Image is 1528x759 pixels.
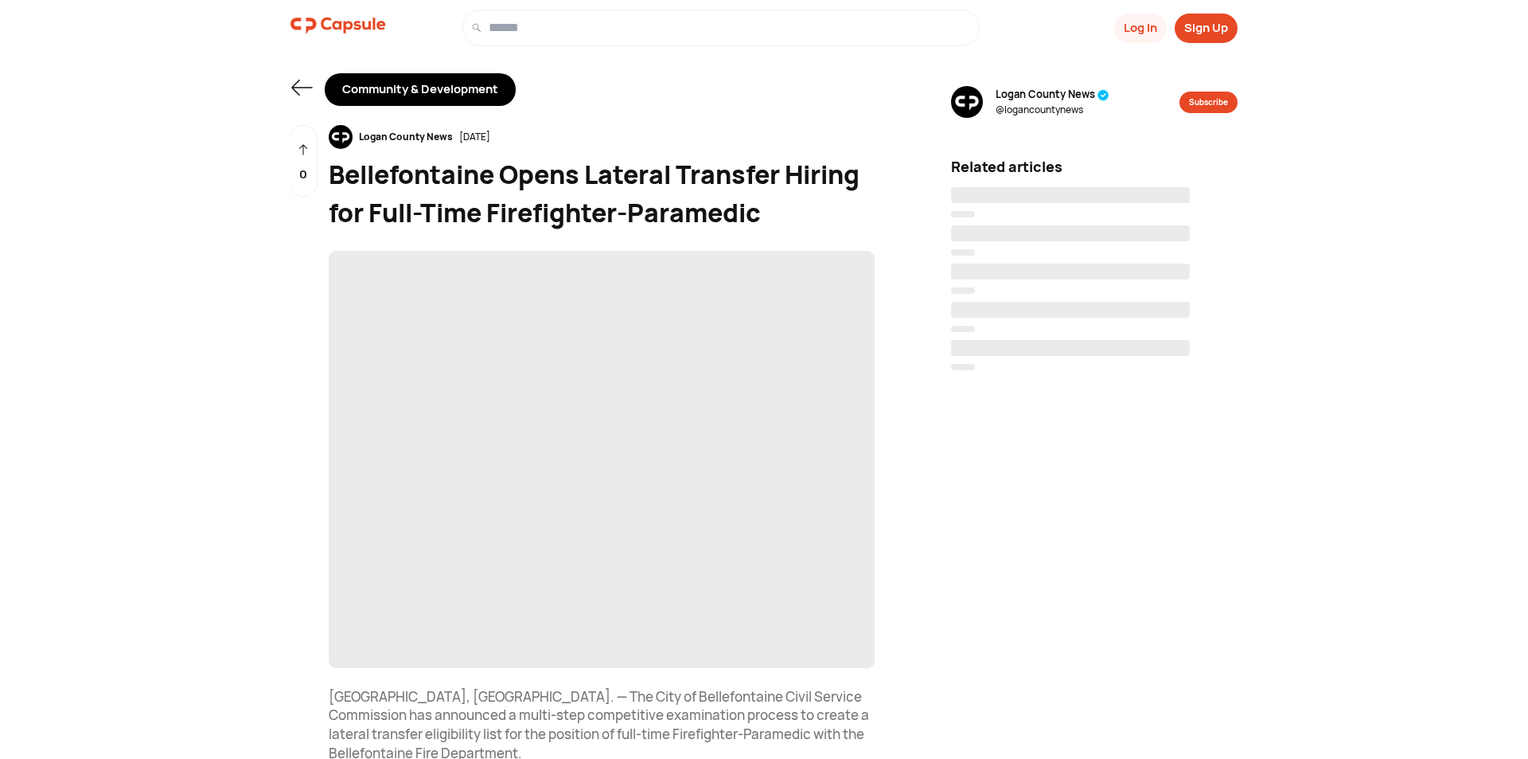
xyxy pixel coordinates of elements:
[951,264,1190,280] span: ‌
[951,156,1238,178] div: Related articles
[329,125,353,149] img: resizeImage
[1175,14,1238,43] button: Sign Up
[290,10,386,46] a: logo
[951,364,975,370] span: ‌
[951,340,1190,356] span: ‌
[329,155,875,232] div: Bellefontaine Opens Lateral Transfer Hiring for Full-Time Firefighter-Paramedic
[951,288,975,294] span: ‌
[951,326,975,332] span: ‌
[1097,89,1109,101] img: tick
[290,10,386,41] img: logo
[1179,92,1238,113] button: Subscribe
[951,211,975,217] span: ‌
[459,130,490,144] div: [DATE]
[951,187,1190,203] span: ‌
[996,103,1109,117] span: @ logancountynews
[1114,14,1167,43] button: Log In
[996,87,1109,103] span: Logan County News
[353,130,459,144] div: Logan County News
[329,251,875,668] span: ‌
[299,166,307,184] p: 0
[951,302,1190,318] span: ‌
[951,249,975,256] span: ‌
[951,86,983,118] img: resizeImage
[329,251,875,668] img: resizeImage
[325,73,516,106] div: Community & Development
[951,225,1190,241] span: ‌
